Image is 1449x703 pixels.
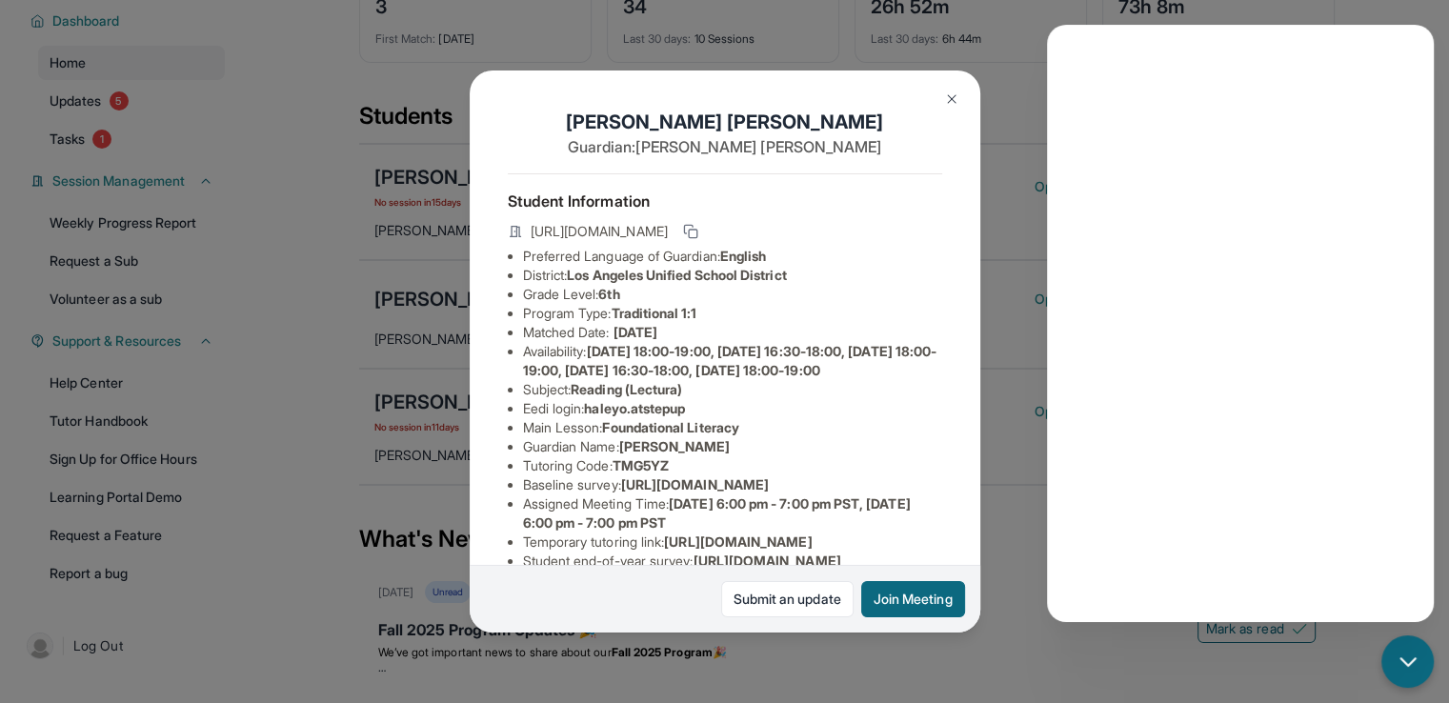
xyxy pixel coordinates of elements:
[598,286,619,302] span: 6th
[679,220,702,243] button: Copy link
[523,342,942,380] li: Availability:
[1047,25,1434,622] iframe: Chatbot
[508,135,942,158] p: Guardian: [PERSON_NAME] [PERSON_NAME]
[531,222,668,241] span: [URL][DOMAIN_NAME]
[523,475,942,494] li: Baseline survey :
[523,266,942,285] li: District:
[523,456,942,475] li: Tutoring Code :
[523,304,942,323] li: Program Type:
[523,323,942,342] li: Matched Date:
[613,457,669,473] span: TMG5YZ
[720,248,767,264] span: English
[508,190,942,212] h4: Student Information
[523,532,942,552] li: Temporary tutoring link :
[567,267,786,283] span: Los Angeles Unified School District
[523,343,937,378] span: [DATE] 18:00-19:00, [DATE] 16:30-18:00, [DATE] 18:00-19:00, [DATE] 16:30-18:00, [DATE] 18:00-19:00
[523,494,942,532] li: Assigned Meeting Time :
[508,109,942,135] h1: [PERSON_NAME] [PERSON_NAME]
[614,324,657,340] span: [DATE]
[523,552,942,571] li: Student end-of-year survey :
[523,380,942,399] li: Subject :
[944,91,959,107] img: Close Icon
[523,495,911,531] span: [DATE] 6:00 pm - 7:00 pm PST, [DATE] 6:00 pm - 7:00 pm PST
[693,552,840,569] span: [URL][DOMAIN_NAME]
[584,400,685,416] span: haleyo.atstepup
[861,581,965,617] button: Join Meeting
[721,581,854,617] a: Submit an update
[523,418,942,437] li: Main Lesson :
[523,399,942,418] li: Eedi login :
[619,438,731,454] span: [PERSON_NAME]
[523,437,942,456] li: Guardian Name :
[602,419,738,435] span: Foundational Literacy
[523,285,942,304] li: Grade Level:
[664,533,812,550] span: [URL][DOMAIN_NAME]
[611,305,696,321] span: Traditional 1:1
[1381,635,1434,688] button: chat-button
[621,476,769,492] span: [URL][DOMAIN_NAME]
[523,247,942,266] li: Preferred Language of Guardian:
[571,381,682,397] span: Reading (Lectura)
